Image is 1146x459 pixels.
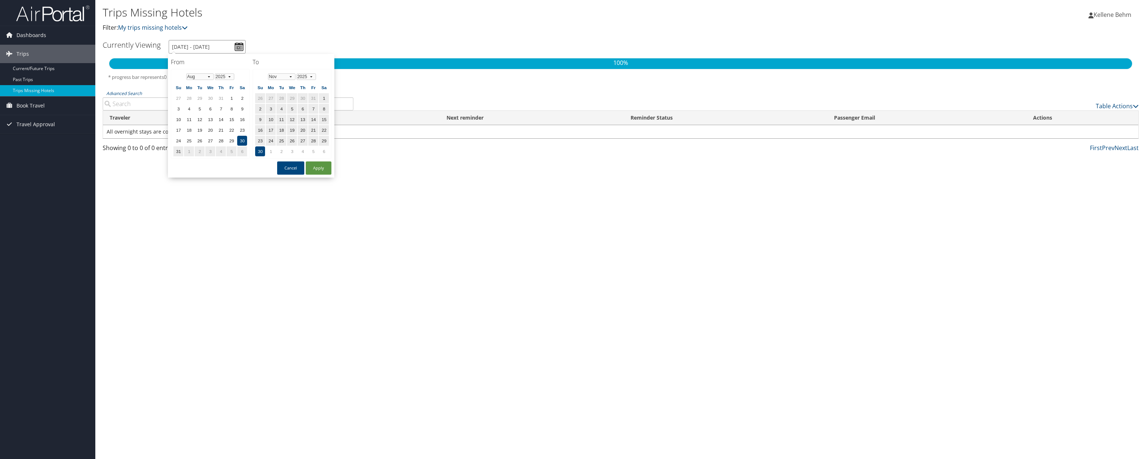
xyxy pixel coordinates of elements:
td: 11 [276,114,286,124]
td: 7 [216,104,226,114]
td: 4 [298,146,308,156]
a: Next [1114,144,1127,152]
th: Tu [195,83,205,92]
td: 1 [184,146,194,156]
td: 16 [255,125,265,135]
td: 25 [184,136,194,146]
td: 17 [266,125,276,135]
td: 27 [298,136,308,146]
th: Fr [227,83,236,92]
span: Dashboards [16,26,46,44]
td: 20 [205,125,215,135]
td: 24 [266,136,276,146]
td: 29 [287,93,297,103]
p: Filter: [103,23,793,33]
td: 31 [173,146,183,156]
th: Th [298,83,308,92]
td: 23 [237,125,247,135]
th: Fr [308,83,318,92]
td: 2 [255,104,265,114]
td: 1 [227,93,236,103]
td: 26 [195,136,205,146]
th: Departure: activate to sort column descending [300,111,440,125]
td: 3 [287,146,297,156]
td: 28 [216,136,226,146]
h3: Currently Viewing [103,40,161,50]
img: airportal-logo.png [16,5,89,22]
td: 26 [287,136,297,146]
td: 7 [308,104,318,114]
button: Cancel [277,161,304,175]
td: 14 [216,114,226,124]
td: 28 [276,93,286,103]
th: Mo [266,83,276,92]
span: Trips [16,45,29,63]
td: 31 [308,93,318,103]
th: Sa [237,83,247,92]
td: 6 [205,104,215,114]
td: 22 [227,125,236,135]
td: 22 [319,125,329,135]
button: Apply [306,161,331,175]
td: 15 [227,114,236,124]
span: Travel Approval [16,115,55,134]
td: 5 [287,104,297,114]
th: We [287,83,297,92]
td: 5 [227,146,236,156]
span: 0 out of 0 [164,74,185,80]
th: Actions [1026,111,1138,125]
th: Tu [276,83,286,92]
h4: To [253,58,331,66]
th: Next reminder [440,111,624,125]
a: My trips missing hotels [118,23,188,32]
td: 4 [184,104,194,114]
td: 6 [298,104,308,114]
h4: From [171,58,250,66]
td: 3 [205,146,215,156]
input: Advanced Search [103,97,353,110]
td: 26 [255,93,265,103]
td: 30 [205,93,215,103]
td: 30 [255,146,265,156]
a: Kellene Behm [1088,4,1139,26]
td: 28 [308,136,318,146]
th: We [205,83,215,92]
td: 18 [276,125,286,135]
a: Advanced Search [106,90,142,96]
th: Traveler: activate to sort column ascending [103,111,223,125]
td: 4 [216,146,226,156]
td: 29 [319,136,329,146]
td: 21 [216,125,226,135]
td: 15 [319,114,329,124]
td: 25 [276,136,286,146]
th: Th [216,83,226,92]
td: 1 [319,93,329,103]
td: 3 [266,104,276,114]
td: 31 [216,93,226,103]
td: 9 [237,104,247,114]
td: 1 [266,146,276,156]
h1: Trips Missing Hotels [103,5,793,20]
input: [DATE] - [DATE] [169,40,246,54]
td: 29 [195,93,205,103]
td: 10 [173,114,183,124]
td: 27 [266,93,276,103]
td: 8 [319,104,329,114]
td: 6 [319,146,329,156]
a: First [1090,144,1102,152]
td: 9 [255,114,265,124]
div: Showing 0 to 0 of 0 entries [103,143,353,156]
th: Su [173,83,183,92]
td: 2 [237,93,247,103]
td: 2 [276,146,286,156]
span: Kellene Behm [1094,11,1131,19]
td: 19 [287,125,297,135]
td: 16 [237,114,247,124]
td: 12 [287,114,297,124]
td: 17 [173,125,183,135]
th: Passenger Email: activate to sort column ascending [827,111,1026,125]
span: Book Travel [16,96,45,115]
td: 3 [173,104,183,114]
td: 28 [184,93,194,103]
th: Mo [184,83,194,92]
